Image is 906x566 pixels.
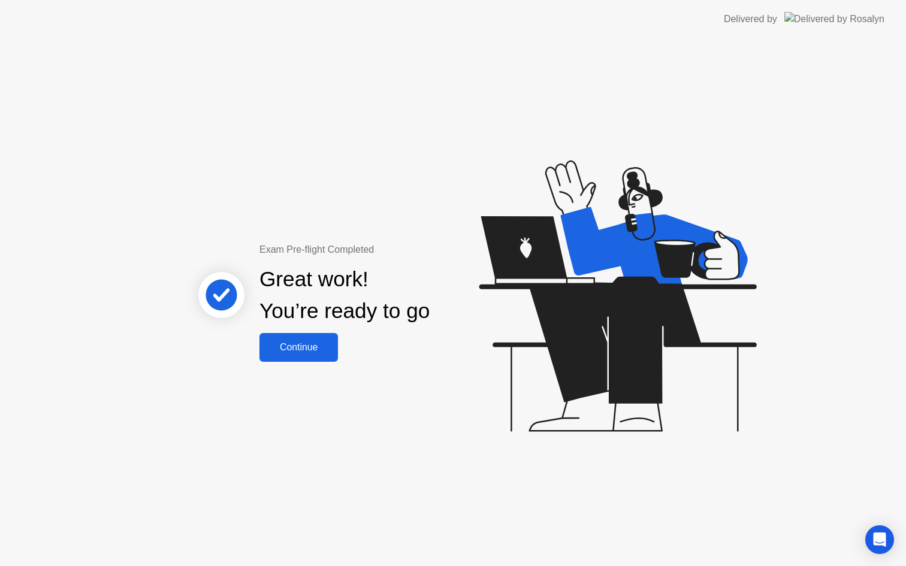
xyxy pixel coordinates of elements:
[259,264,430,327] div: Great work! You’re ready to go
[259,333,338,362] button: Continue
[263,342,334,353] div: Continue
[865,525,894,554] div: Open Intercom Messenger
[259,243,507,257] div: Exam Pre-flight Completed
[724,12,777,26] div: Delivered by
[784,12,884,26] img: Delivered by Rosalyn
